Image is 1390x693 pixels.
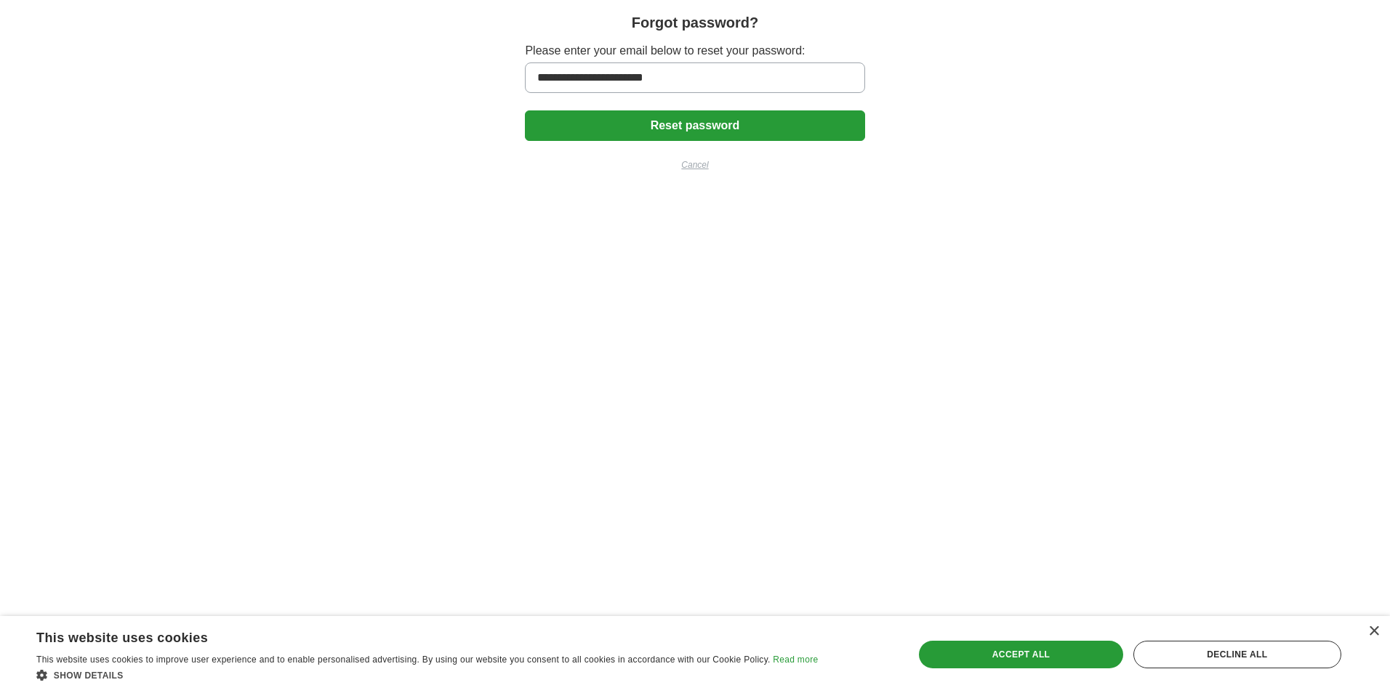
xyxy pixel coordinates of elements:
a: Read more, opens a new window [773,654,818,665]
div: Decline all [1133,641,1341,668]
label: Please enter your email below to reset your password: [525,42,864,60]
span: Show details [54,670,124,681]
a: Cancel [525,158,864,171]
div: Close [1368,626,1379,637]
h1: Forgot password? [632,12,758,33]
div: Accept all [919,641,1122,668]
button: Reset password [525,110,864,141]
span: This website uses cookies to improve user experience and to enable personalised advertising. By u... [36,654,771,665]
div: This website uses cookies [36,625,782,647]
div: Show details [36,668,818,682]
